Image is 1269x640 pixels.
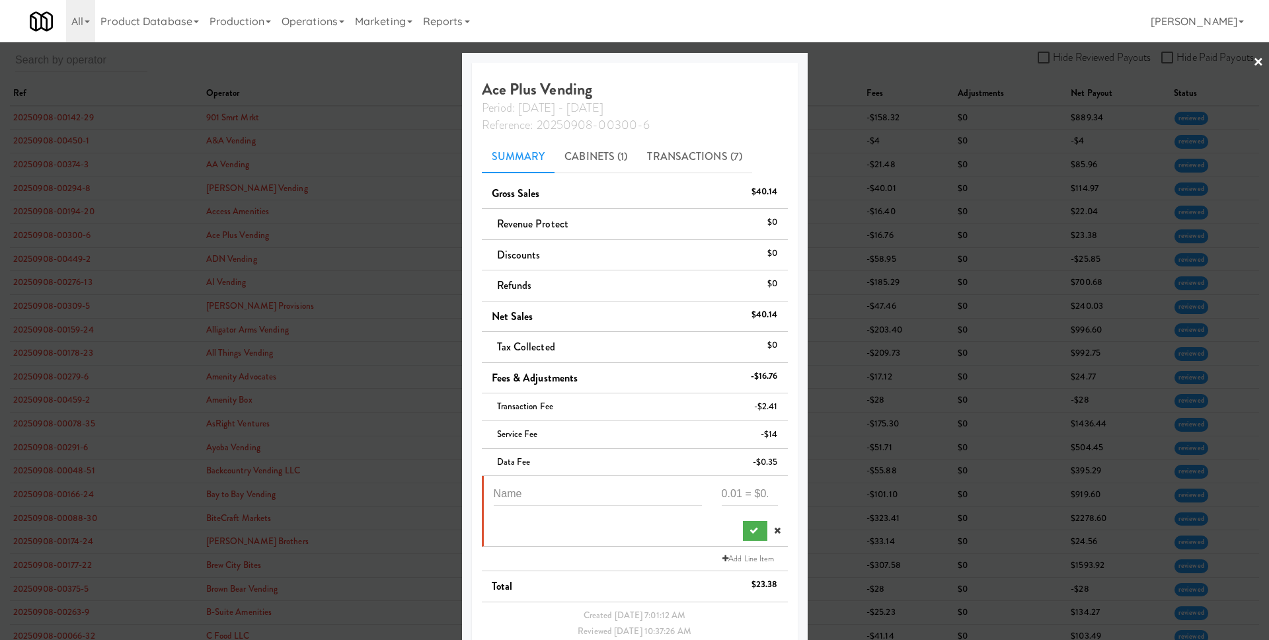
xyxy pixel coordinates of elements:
div: -$16.76 [751,368,778,385]
span: Refunds [497,278,532,293]
span: Transaction Fee [497,400,554,413]
span: Data Fee [497,456,531,468]
a: Cabinets (1) [555,140,637,173]
input: Name [494,481,702,506]
span: Period: [DATE] - [DATE] [482,99,603,116]
span: Total [492,579,513,594]
div: Created [DATE] 7:01:12 AM [492,608,778,624]
li: Service Fee-$14 [482,421,788,449]
div: Reviewed [DATE] 10:37:26 AM [492,623,778,640]
img: Micromart [30,10,53,33]
a: × [1253,42,1264,83]
div: $0 [767,245,777,262]
span: Tax Collected [497,339,555,354]
div: $0 [767,276,777,292]
div: -$14 [761,426,777,443]
a: Add Line Item [719,552,777,565]
span: Net Sales [492,309,533,324]
div: $0 [767,337,777,354]
a: Summary [482,140,555,173]
span: Discounts [497,247,541,262]
div: $23.38 [751,577,778,593]
h4: Ace Plus Vending [482,81,788,133]
div: $0 [767,214,777,231]
a: Transactions (7) [637,140,752,173]
span: Gross Sales [492,186,540,201]
div: -$0.35 [753,454,778,471]
span: Revenue Protect [497,216,569,231]
li: Data Fee-$0.35 [482,449,788,477]
div: $40.14 [751,184,778,200]
div: $40.14 [751,307,778,323]
span: Service Fee [497,428,538,440]
span: Fees & Adjustments [492,370,578,385]
li: Transaction Fee-$2.41 [482,393,788,421]
div: -$2.41 [754,399,778,415]
span: Reference: 20250908-00300-6 [482,116,650,134]
input: 0.01 = $0.01 [722,481,778,506]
